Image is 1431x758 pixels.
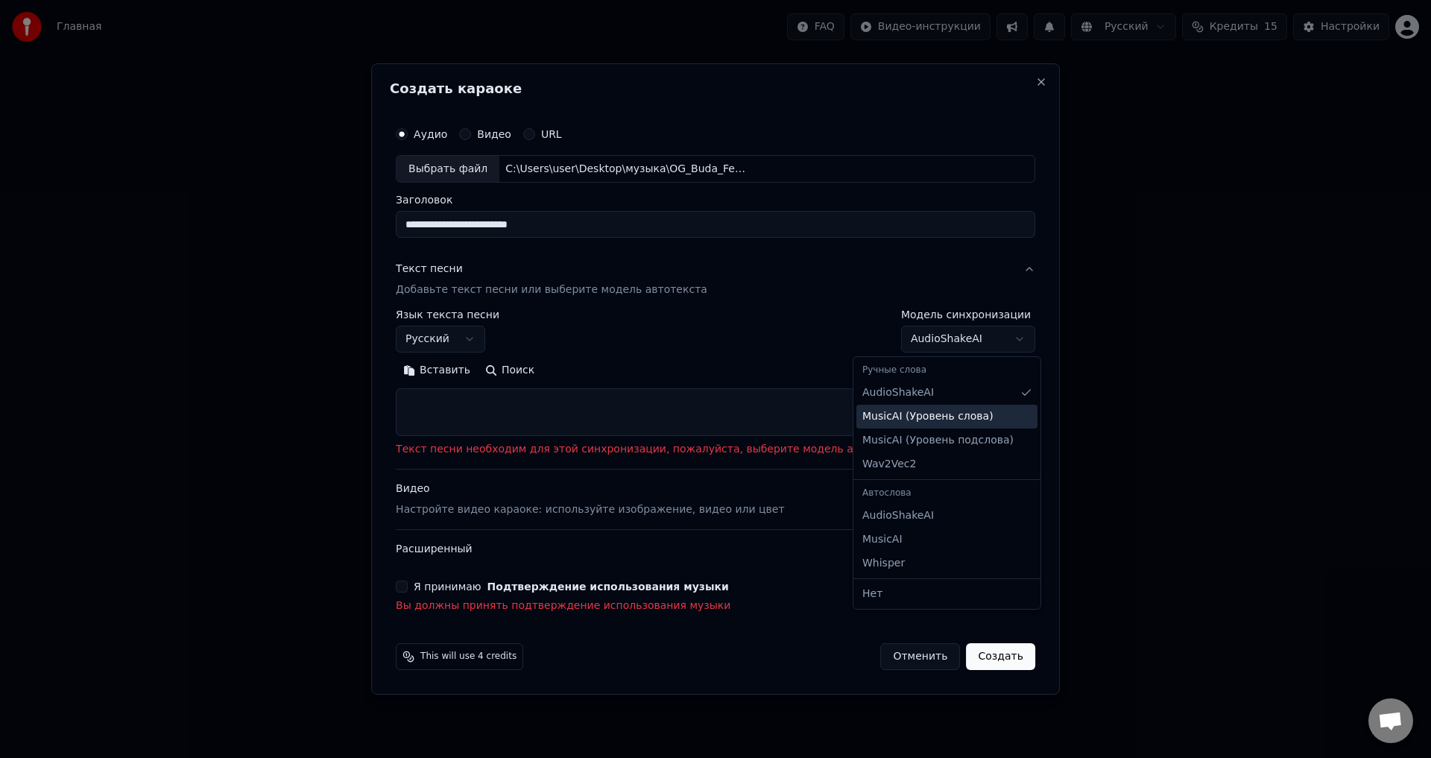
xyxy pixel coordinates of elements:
span: Whisper [862,556,905,571]
span: AudioShakeAI [862,508,934,523]
div: Ручные слова [856,360,1037,381]
span: AudioShakeAI [862,385,934,400]
span: MusicAI ( Уровень подслова ) [862,433,1014,448]
span: Нет [862,587,882,601]
div: Автослова [856,483,1037,504]
span: MusicAI [862,532,903,547]
span: Wav2Vec2 [862,457,916,472]
span: MusicAI ( Уровень слова ) [862,409,994,424]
